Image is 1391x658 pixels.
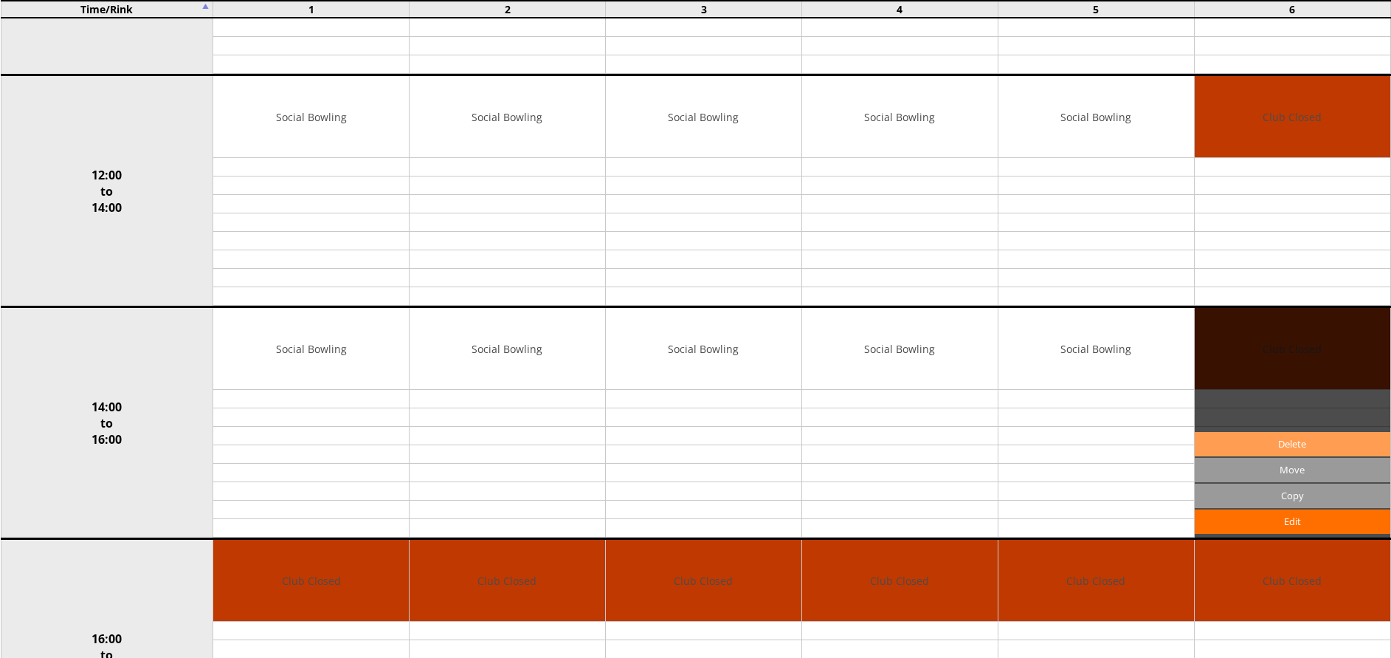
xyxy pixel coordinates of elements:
[213,1,410,18] td: 1
[998,76,1194,158] td: Social Bowling
[606,76,801,158] td: Social Bowling
[1195,76,1390,158] td: Club Closed
[801,1,998,18] td: 4
[606,308,801,390] td: Social Bowling
[802,308,998,390] td: Social Bowling
[998,1,1194,18] td: 5
[606,540,801,622] td: Club Closed
[410,540,605,622] td: Club Closed
[802,76,998,158] td: Social Bowling
[410,76,605,158] td: Social Bowling
[213,308,409,390] td: Social Bowling
[1195,510,1390,534] a: Edit
[1195,540,1390,622] td: Club Closed
[998,308,1194,390] td: Social Bowling
[1195,458,1390,482] input: Move
[1,307,213,539] td: 14:00 to 16:00
[1,1,213,18] td: Time/Rink
[1195,432,1390,456] a: Delete
[1195,484,1390,508] input: Copy
[998,540,1194,622] td: Club Closed
[410,1,606,18] td: 2
[1,75,213,307] td: 12:00 to 14:00
[1194,1,1390,18] td: 6
[213,76,409,158] td: Social Bowling
[606,1,802,18] td: 3
[802,540,998,622] td: Club Closed
[410,308,605,390] td: Social Bowling
[213,540,409,622] td: Club Closed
